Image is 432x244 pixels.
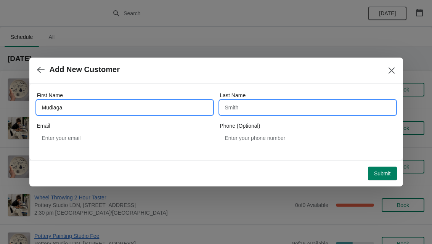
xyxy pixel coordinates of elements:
[368,167,397,180] button: Submit
[220,101,395,114] input: Smith
[220,122,260,130] label: Phone (Optional)
[37,91,63,99] label: First Name
[37,122,50,130] label: Email
[374,170,391,177] span: Submit
[37,101,212,114] input: John
[385,64,398,77] button: Close
[50,65,120,74] h2: Add New Customer
[220,91,246,99] label: Last Name
[220,131,395,145] input: Enter your phone number
[37,131,212,145] input: Enter your email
